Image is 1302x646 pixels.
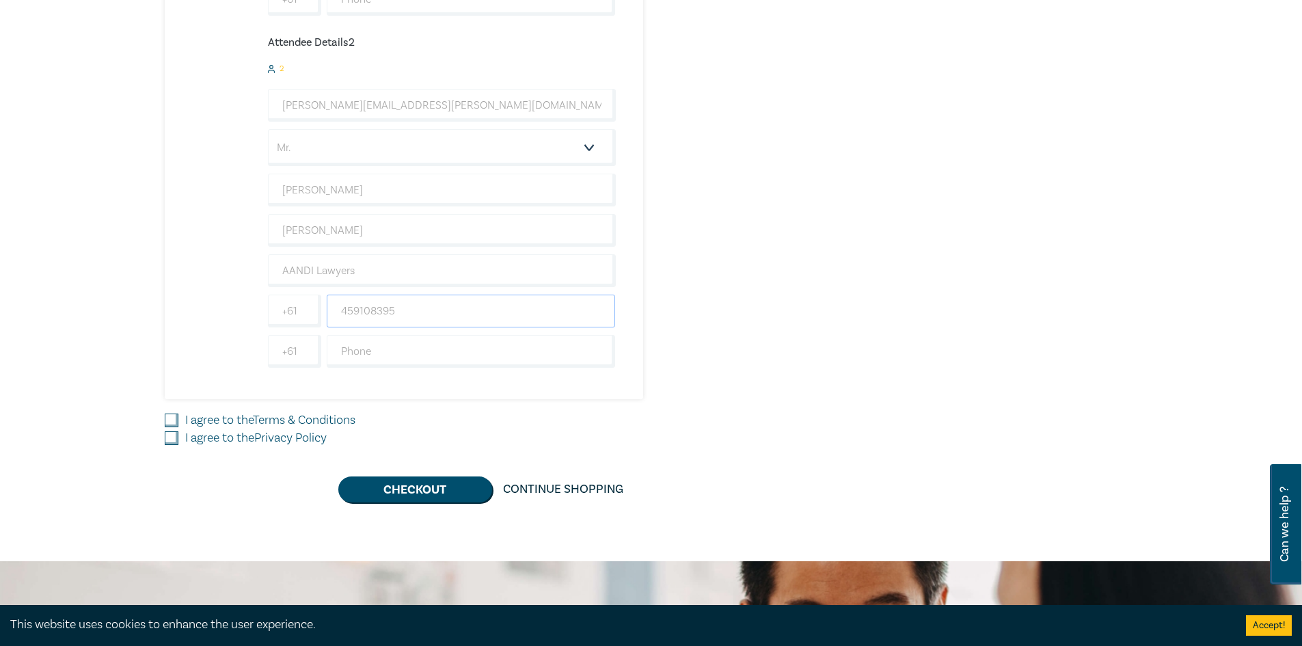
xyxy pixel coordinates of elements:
button: Accept cookies [1246,615,1292,636]
small: 2 [280,64,284,74]
input: Last Name* [268,214,616,247]
input: +61 [268,335,321,368]
input: Company [268,254,616,287]
input: Attendee Email* [268,89,616,122]
label: I agree to the [185,412,355,429]
input: First Name* [268,174,616,206]
span: Can we help ? [1278,472,1291,576]
input: Mobile* [327,295,616,327]
input: Phone [327,335,616,368]
label: I agree to the [185,429,327,447]
a: Continue Shopping [492,476,634,502]
div: This website uses cookies to enhance the user experience. [10,616,1225,634]
a: Privacy Policy [254,430,327,446]
button: Checkout [338,476,492,502]
input: +61 [268,295,321,327]
h6: Attendee Details 2 [268,36,616,49]
a: Terms & Conditions [253,412,355,428]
